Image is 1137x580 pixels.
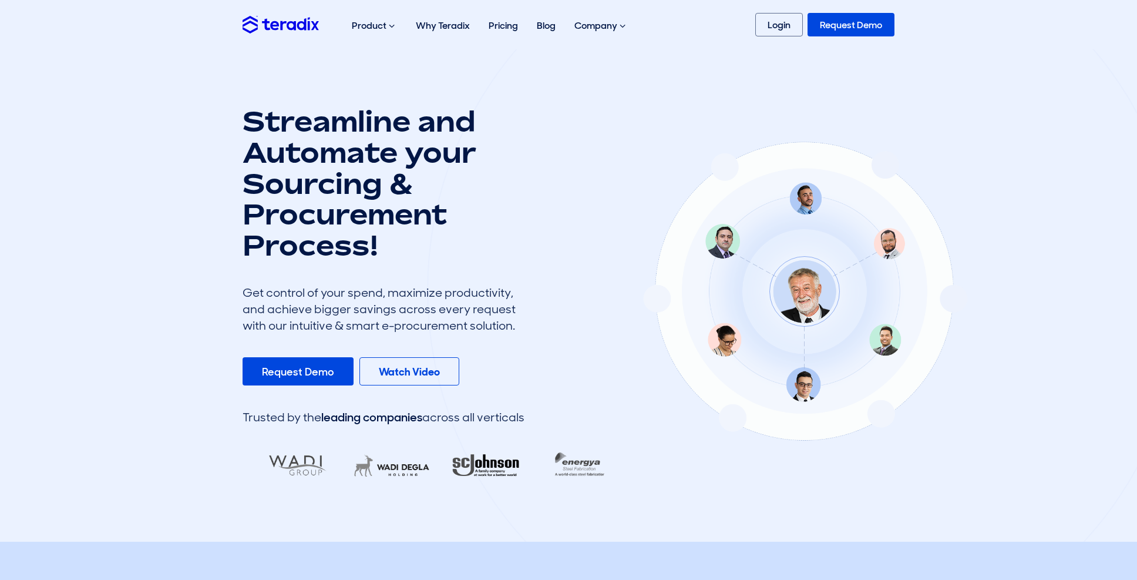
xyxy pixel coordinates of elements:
h1: Streamline and Automate your Sourcing & Procurement Process! [243,106,524,261]
a: Why Teradix [406,7,479,44]
div: Trusted by the across all verticals [243,409,524,425]
a: Request Demo [243,357,354,385]
a: Request Demo [808,13,894,36]
img: Teradix logo [243,16,319,33]
a: Pricing [479,7,527,44]
img: LifeMakers [344,447,439,485]
a: Watch Video [359,357,459,385]
b: Watch Video [379,365,440,379]
img: RA [438,447,533,485]
div: Company [565,7,637,45]
span: leading companies [321,410,422,425]
div: Get control of your spend, maximize productivity, and achieve bigger savings across every request... [243,284,524,334]
div: Product [342,7,406,45]
a: Blog [527,7,565,44]
a: Login [755,13,803,36]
